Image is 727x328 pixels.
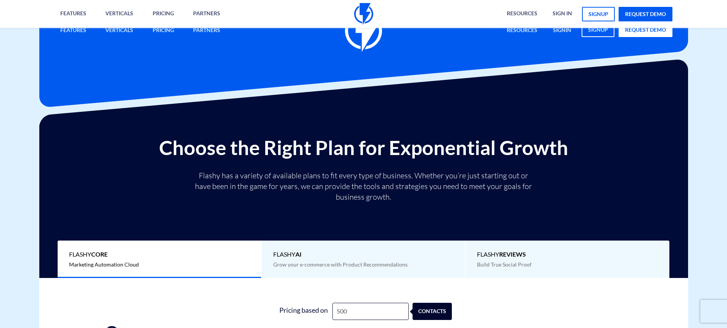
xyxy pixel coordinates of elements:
[477,261,532,268] span: Build True Social Proof
[69,261,139,268] span: Marketing Automation Cloud
[273,261,408,268] span: Grow your e-commerce with Product Recommendations
[275,303,332,320] div: Pricing based on
[499,250,526,258] b: REVIEWS
[69,250,250,259] span: Flashy
[273,250,454,259] span: Flashy
[582,7,615,21] a: signup
[91,250,108,258] b: Core
[192,170,535,202] p: Flashy has a variety of available plans to fit every type of business. Whether you’re just starti...
[55,23,92,39] a: Features
[45,137,682,158] h2: Choose the Right Plan for Exponential Growth
[582,23,614,37] a: signup
[619,7,672,21] a: request demo
[477,250,658,259] span: Flashy
[418,303,457,320] div: contacts
[547,23,577,39] a: signin
[147,23,180,39] a: Pricing
[501,23,543,39] a: Resources
[295,250,301,258] b: AI
[100,23,139,39] a: Verticals
[619,23,672,37] a: request demo
[187,23,226,39] a: Partners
